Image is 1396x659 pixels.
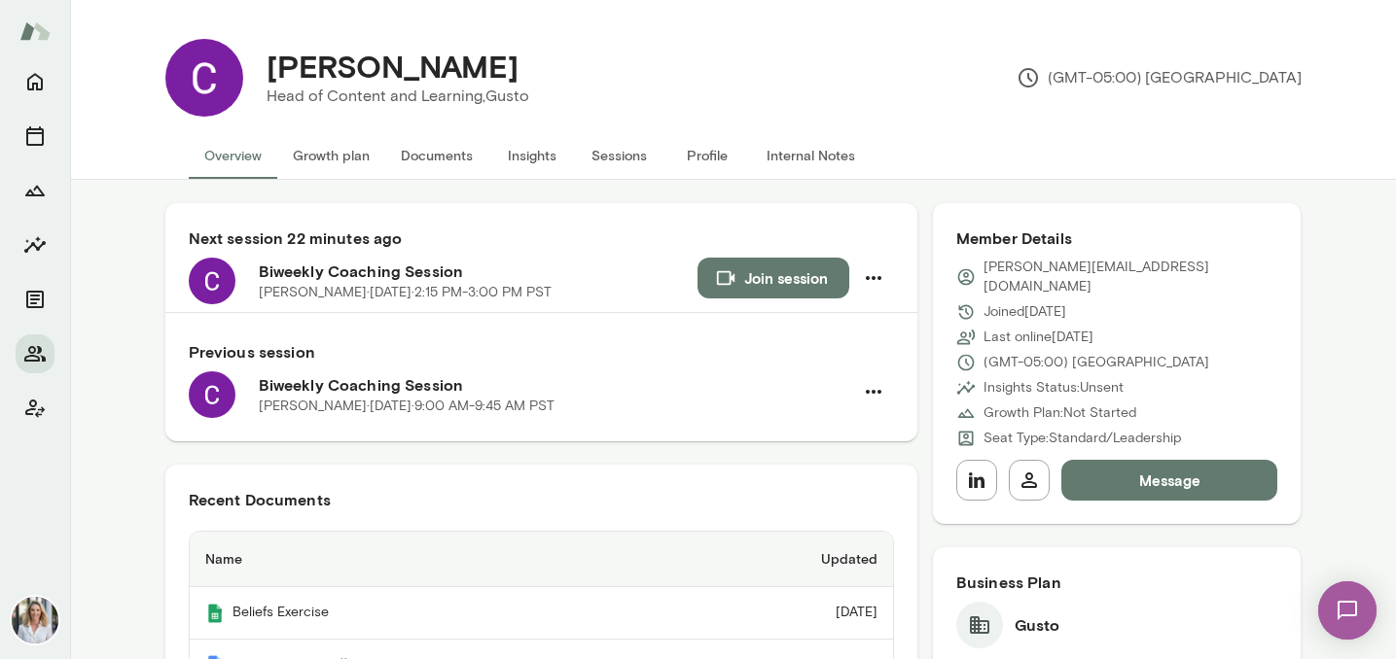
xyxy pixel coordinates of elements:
[663,132,751,179] button: Profile
[984,258,1278,296] p: [PERSON_NAME][EMAIL_ADDRESS][DOMAIN_NAME]
[751,132,871,179] button: Internal Notes
[16,117,54,156] button: Sessions
[259,260,698,283] h6: Biweekly Coaching Session
[984,302,1066,322] p: Joined [DATE]
[576,132,663,179] button: Sessions
[259,397,555,416] p: [PERSON_NAME] · [DATE] · 9:00 AM-9:45 AM PST
[984,403,1136,423] p: Growth Plan: Not Started
[956,571,1278,594] h6: Business Plan
[189,340,894,364] h6: Previous session
[488,132,576,179] button: Insights
[984,353,1209,372] p: (GMT-05:00) [GEOGRAPHIC_DATA]
[698,258,849,298] button: Join session
[189,132,277,179] button: Overview
[19,13,51,50] img: Mento
[739,587,893,640] td: [DATE]
[189,226,894,250] h6: Next session 22 minutes ago
[259,283,552,302] p: [PERSON_NAME] · [DATE] · 2:15 PM-3:00 PM PST
[1061,460,1278,501] button: Message
[277,132,385,179] button: Growth plan
[259,373,853,397] h6: Biweekly Coaching Session
[1017,66,1302,89] p: (GMT-05:00) [GEOGRAPHIC_DATA]
[1015,613,1060,637] h6: Gusto
[205,604,225,623] img: Mento
[267,85,529,108] p: Head of Content and Learning, Gusto
[739,532,893,587] th: Updated
[190,532,740,587] th: Name
[16,171,54,210] button: Growth Plan
[190,587,740,640] th: Beliefs Exercise
[267,48,519,85] h4: [PERSON_NAME]
[12,597,58,643] img: Jennifer Palazzo
[984,429,1181,448] p: Seat Type: Standard/Leadership
[16,62,54,101] button: Home
[189,488,894,511] h6: Recent Documents
[16,334,54,373] button: Members
[16,225,54,264] button: Insights
[16,389,54,428] button: Client app
[385,132,488,179] button: Documents
[984,328,1093,347] p: Last online [DATE]
[165,39,243,117] img: Cynthia Garda
[16,280,54,319] button: Documents
[984,378,1124,398] p: Insights Status: Unsent
[956,226,1278,250] h6: Member Details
